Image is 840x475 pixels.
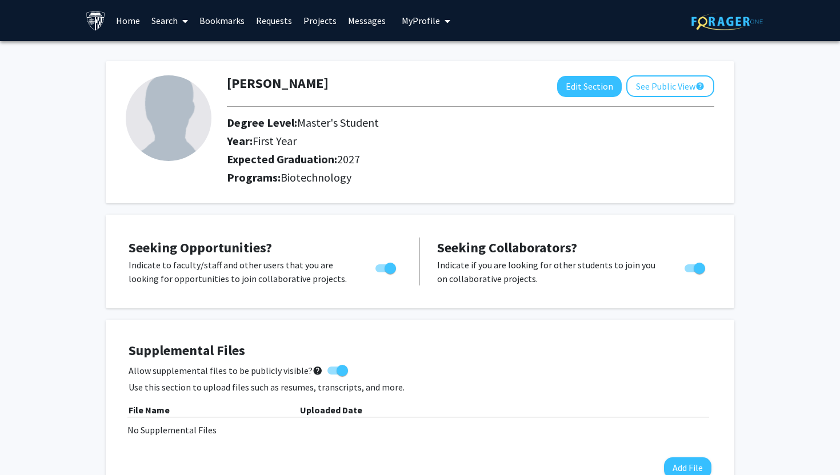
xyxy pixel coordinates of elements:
[227,116,616,130] h2: Degree Level:
[146,1,194,41] a: Search
[227,75,329,92] h1: [PERSON_NAME]
[626,75,714,97] button: See Public View
[253,134,297,148] span: First Year
[695,79,705,93] mat-icon: help
[129,364,323,377] span: Allow supplemental files to be publicly visible?
[342,1,391,41] a: Messages
[110,1,146,41] a: Home
[194,1,250,41] a: Bookmarks
[227,171,714,184] h2: Programs:
[691,13,763,30] img: ForagerOne Logo
[402,15,440,26] span: My Profile
[126,75,211,161] img: Profile Picture
[9,424,49,466] iframe: Chat
[313,364,323,377] mat-icon: help
[371,258,402,275] div: Toggle
[680,258,711,275] div: Toggle
[437,239,577,256] span: Seeking Collaborators?
[86,11,106,31] img: Johns Hopkins University Logo
[129,239,272,256] span: Seeking Opportunities?
[437,258,663,285] p: Indicate if you are looking for other students to join you on collaborative projects.
[129,258,354,285] p: Indicate to faculty/staff and other users that you are looking for opportunities to join collabor...
[281,170,351,184] span: Biotechnology
[250,1,298,41] a: Requests
[337,152,360,166] span: 2027
[297,115,379,130] span: Master's Student
[227,152,616,166] h2: Expected Graduation:
[129,380,711,394] p: Use this section to upload files such as resumes, transcripts, and more.
[129,404,170,416] b: File Name
[557,76,622,97] button: Edit Section
[300,404,362,416] b: Uploaded Date
[298,1,342,41] a: Projects
[227,134,616,148] h2: Year:
[129,343,711,359] h4: Supplemental Files
[127,423,713,437] div: No Supplemental Files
